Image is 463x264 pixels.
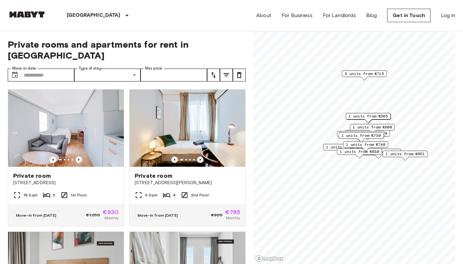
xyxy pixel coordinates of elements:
button: Previous image [50,156,56,163]
span: 3 units from €715 [345,71,384,77]
span: 4 [173,192,176,198]
div: Map marker [340,131,385,141]
span: 1 units from €700 [348,130,387,136]
div: Map marker [345,130,390,140]
button: Previous image [197,156,204,163]
span: 1 units from €730 [341,133,381,138]
span: €785 [225,209,240,215]
span: 1 units from €630 [340,149,379,155]
div: Map marker [342,71,387,80]
button: Choose date [8,69,21,81]
a: Mapbox logo [255,255,284,262]
span: 2nd Floor [191,192,209,198]
a: Blog [366,12,377,19]
span: 5 [53,192,55,198]
span: Move-in from [DATE] [16,213,56,218]
span: 18 Sqm [23,192,38,198]
span: 1 units from €740 [346,142,385,147]
span: [STREET_ADDRESS][PERSON_NAME] [135,180,240,186]
label: Move-in date [12,66,36,71]
div: Map marker [337,148,382,158]
span: 1 units from €651 [386,151,425,157]
div: Map marker [339,132,384,142]
div: Map marker [343,141,388,151]
img: Marketing picture of unit ES-15-018-001-03H [130,90,245,167]
a: For Business [282,12,313,19]
span: 1 units from €600 [353,124,392,130]
div: Map marker [383,151,428,161]
a: Get in Touch [387,9,431,22]
span: €900 [211,212,223,218]
button: Previous image [171,156,178,163]
img: Habyt [8,11,46,18]
button: tune [207,69,220,81]
div: Map marker [346,113,391,123]
span: Private rooms and apartments for rent in [GEOGRAPHIC_DATA] [8,39,246,61]
a: Log in [441,12,455,19]
a: For Landlords [323,12,356,19]
a: Marketing picture of unit ES-15-018-001-03HPrevious imagePrevious imagePrivate room[STREET_ADDRES... [129,89,246,226]
span: 1 units from €565 [349,113,388,119]
img: Marketing picture of unit ES-15-032-001-05H [8,90,124,167]
span: [STREET_ADDRESS] [13,180,119,186]
button: tune [220,69,233,81]
p: [GEOGRAPHIC_DATA] [67,12,121,19]
span: Monthly [226,215,240,221]
span: €1,050 [86,212,100,218]
span: Move-in from [DATE] [138,213,178,218]
span: 1 units from €515 [342,131,382,137]
a: Marketing picture of unit ES-15-032-001-05HPrevious imagePrevious imagePrivate room[STREET_ADDRES... [8,89,124,226]
span: 9 Sqm [145,192,158,198]
span: Monthly [104,215,119,221]
span: 1 units from €750 [326,144,365,150]
span: Private room [135,172,172,180]
button: tune [233,69,246,81]
a: About [256,12,271,19]
label: Type of stay [79,66,101,71]
div: Map marker [323,144,368,154]
span: €930 [103,209,119,215]
span: Private room [13,172,51,180]
div: Map marker [337,131,382,141]
div: Map marker [350,124,395,134]
button: Previous image [76,156,82,163]
span: 1st Floor [71,192,87,198]
label: Max price [145,66,162,71]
